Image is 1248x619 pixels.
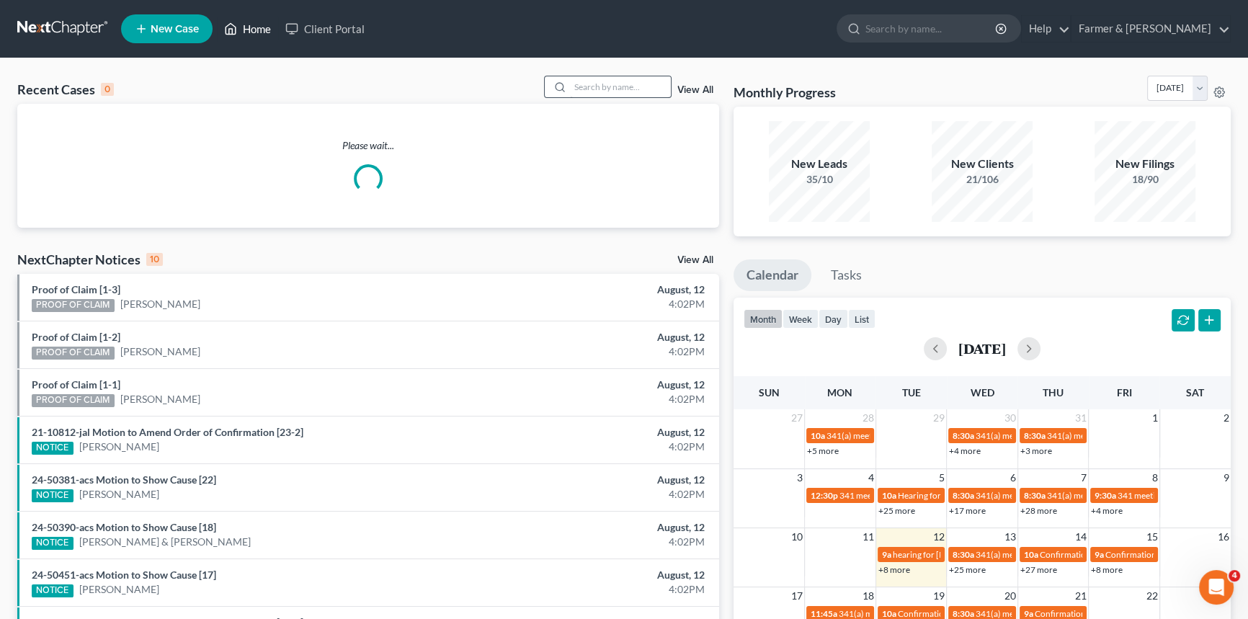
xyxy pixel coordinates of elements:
span: 341(a) meeting for Greisis De La [PERSON_NAME] [976,490,1164,501]
div: 10 [146,253,163,266]
a: Proof of Claim [1-2] [32,331,120,343]
a: Client Portal [278,16,372,42]
div: 4:02PM [490,487,705,502]
a: Home [217,16,278,42]
span: 7 [1079,469,1088,486]
span: 14 [1074,528,1088,545]
div: NOTICE [32,537,73,550]
span: 9 [1222,469,1231,486]
input: Search by name... [865,15,997,42]
a: [PERSON_NAME] [79,487,159,502]
span: 341 meeting for [PERSON_NAME]-[GEOGRAPHIC_DATA] [839,490,1058,501]
div: NextChapter Notices [17,251,163,268]
span: 8:30a [953,608,974,619]
iframe: Intercom live chat [1199,570,1234,605]
span: 8:30a [953,549,974,560]
span: New Case [151,24,199,35]
a: 24-50451-acs Motion to Show Cause [17] [32,569,216,581]
p: Please wait... [17,138,719,153]
div: PROOF OF CLAIM [32,347,115,360]
span: hearing for [PERSON_NAME] & [PERSON_NAME] [893,549,1080,560]
div: 21/106 [932,172,1033,187]
span: Mon [827,386,852,398]
span: 12:30p [811,490,838,501]
div: Recent Cases [17,81,114,98]
a: [PERSON_NAME] [79,582,159,597]
span: 6 [1009,469,1017,486]
div: August, 12 [490,425,705,440]
div: 4:02PM [490,535,705,549]
span: 341(a) meeting for [PERSON_NAME] [839,608,978,619]
span: 17 [790,587,804,605]
span: Sun [759,386,780,398]
span: 11 [861,528,875,545]
button: day [819,309,848,329]
span: 9a [1095,549,1104,560]
span: Confirmation hearing for [PERSON_NAME] [1035,608,1198,619]
div: August, 12 [490,568,705,582]
span: 16 [1216,528,1231,545]
div: August, 12 [490,520,705,535]
span: 9a [1024,608,1033,619]
a: [PERSON_NAME] [120,297,200,311]
span: 3 [795,469,804,486]
a: Tasks [818,259,875,291]
a: Calendar [734,259,811,291]
a: 21-10812-jal Motion to Amend Order of Confirmation [23-2] [32,426,303,438]
span: 8:30a [1024,430,1046,441]
span: 18 [861,587,875,605]
div: 4:02PM [490,297,705,311]
a: +3 more [1020,445,1052,456]
span: 27 [790,409,804,427]
span: 10 [790,528,804,545]
a: View All [677,85,713,95]
a: +17 more [949,505,986,516]
span: 29 [932,409,946,427]
span: 8:30a [953,430,974,441]
a: Farmer & [PERSON_NAME] [1071,16,1230,42]
span: 31 [1074,409,1088,427]
span: 20 [1003,587,1017,605]
span: 10a [882,490,896,501]
span: Hearing for [PERSON_NAME] [898,490,1010,501]
a: [PERSON_NAME] [120,392,200,406]
div: PROOF OF CLAIM [32,299,115,312]
a: View All [677,255,713,265]
span: 8:30a [953,490,974,501]
span: 11:45a [811,608,837,619]
div: August, 12 [490,330,705,344]
a: [PERSON_NAME] [79,440,159,454]
span: 21 [1074,587,1088,605]
span: 10a [882,608,896,619]
span: 28 [861,409,875,427]
div: NOTICE [32,442,73,455]
span: 12 [932,528,946,545]
a: [PERSON_NAME] [120,344,200,359]
span: 9a [882,549,891,560]
a: +28 more [1020,505,1057,516]
a: 24-50390-acs Motion to Show Cause [18] [32,521,216,533]
a: 24-50381-acs Motion to Show Cause [22] [32,473,216,486]
span: 22 [1145,587,1159,605]
div: New Filings [1095,156,1195,172]
span: 19 [932,587,946,605]
a: [PERSON_NAME] & [PERSON_NAME] [79,535,251,549]
span: 1 [1151,409,1159,427]
span: 30 [1003,409,1017,427]
span: Thu [1043,386,1064,398]
span: 8 [1151,469,1159,486]
div: PROOF OF CLAIM [32,394,115,407]
div: 4:02PM [490,440,705,454]
button: week [783,309,819,329]
a: +8 more [878,564,910,575]
input: Search by name... [570,76,671,97]
span: 4 [867,469,875,486]
span: Tue [901,386,920,398]
button: list [848,309,875,329]
div: 4:02PM [490,582,705,597]
span: 5 [937,469,946,486]
button: month [744,309,783,329]
div: NOTICE [32,584,73,597]
span: Wed [970,386,994,398]
span: 10a [1024,549,1038,560]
